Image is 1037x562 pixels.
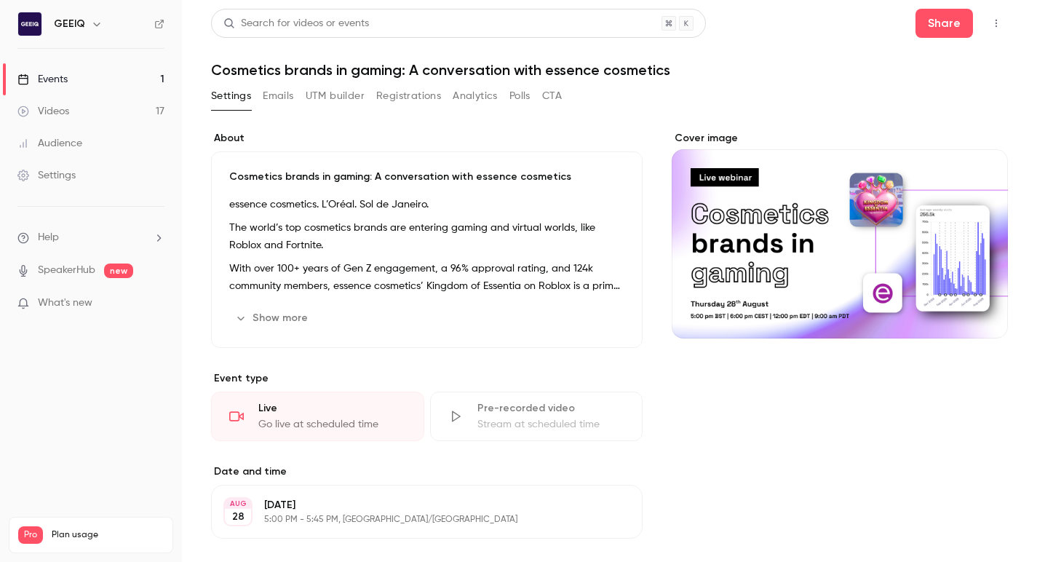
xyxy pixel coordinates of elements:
button: Share [915,9,973,38]
button: Settings [211,84,251,108]
div: Search for videos or events [223,16,369,31]
div: Stream at scheduled time [477,417,625,432]
div: Settings [17,168,76,183]
span: Plan usage [52,529,164,541]
div: Live [258,401,406,416]
p: essence cosmetics. L’Oréal. Sol de Janeiro. [229,196,624,213]
p: 5:00 PM - 5:45 PM, [GEOGRAPHIC_DATA]/[GEOGRAPHIC_DATA] [264,514,565,526]
h1: Cosmetics brands in gaming: A conversation with essence cosmetics [211,61,1008,79]
a: SpeakerHub [38,263,95,278]
p: Event type [211,371,643,386]
button: Analytics [453,84,498,108]
p: The world’s top cosmetics brands are entering gaming and virtual worlds, like Roblox and Fortnite. [229,219,624,254]
div: Pre-recorded videoStream at scheduled time [430,392,643,441]
div: AUG [225,499,251,509]
span: new [104,264,133,278]
img: GEEIQ [18,12,41,36]
label: Cover image [672,131,1008,146]
label: Date and time [211,464,643,479]
div: Events [17,72,68,87]
button: Registrations [376,84,441,108]
button: Polls [509,84,531,108]
div: Go live at scheduled time [258,417,406,432]
button: Show more [229,306,317,330]
button: UTM builder [306,84,365,108]
div: Pre-recorded video [477,401,625,416]
p: 28 [232,510,245,524]
div: LiveGo live at scheduled time [211,392,424,441]
li: help-dropdown-opener [17,230,164,245]
div: Videos [17,104,69,119]
span: Help [38,230,59,245]
section: Cover image [672,131,1008,339]
p: [DATE] [264,498,565,512]
label: About [211,131,643,146]
div: Audience [17,136,82,151]
p: With over 100+ years of Gen Z engagement, a 96% approval rating, and 124k community members, esse... [229,260,624,295]
h6: GEEIQ [54,17,85,31]
button: CTA [542,84,562,108]
p: Cosmetics brands in gaming: A conversation with essence cosmetics [229,170,624,184]
iframe: Noticeable Trigger [147,297,164,310]
span: What's new [38,296,92,311]
span: Pro [18,526,43,544]
button: Emails [263,84,293,108]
